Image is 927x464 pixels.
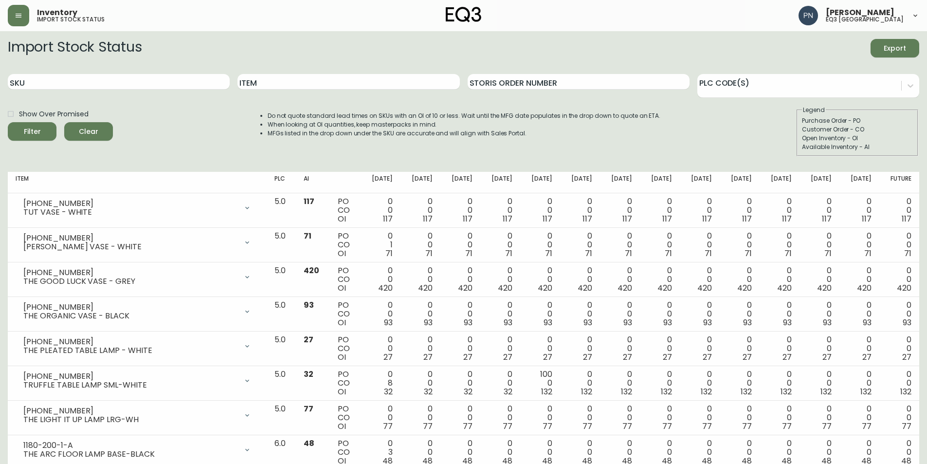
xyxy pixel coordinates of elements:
span: 93 [504,317,512,328]
div: Purchase Order - PO [802,116,913,125]
span: 420 [618,282,632,294]
div: 0 0 [528,197,552,223]
span: 48 [304,438,314,449]
span: OI [338,317,346,328]
span: 27 [743,352,752,363]
span: 71 [304,230,311,241]
span: 71 [425,248,433,259]
span: 117 [463,213,473,224]
span: 132 [860,386,872,397]
th: [DATE] [440,172,480,193]
li: Do not quote standard lead times on SKUs with an OI of 10 or less. Wait until the MFG date popula... [268,111,661,120]
div: 0 0 [727,301,752,327]
span: 117 [622,213,632,224]
div: 0 0 [448,232,473,258]
div: 0 0 [727,370,752,396]
span: 132 [820,386,832,397]
th: [DATE] [400,172,440,193]
div: [PHONE_NUMBER] [23,303,237,312]
div: 0 0 [887,301,911,327]
span: 71 [385,248,393,259]
span: 27 [782,352,792,363]
td: 5.0 [267,262,296,297]
div: 0 0 [488,266,512,293]
span: 77 [503,421,512,432]
h2: Import Stock Status [8,39,142,57]
div: PO CO [338,197,352,223]
div: 0 0 [807,266,832,293]
div: 0 0 [887,335,911,362]
div: 0 0 [767,266,792,293]
div: 0 0 [488,301,512,327]
img: logo [446,7,482,22]
div: 0 0 [568,232,592,258]
div: 0 0 [408,301,433,327]
span: 71 [665,248,672,259]
span: 93 [623,317,632,328]
div: 0 0 [807,405,832,431]
div: 0 0 [767,197,792,223]
th: Item [8,172,267,193]
span: Clear [72,126,105,138]
div: THE GOOD LUCK VASE - GREY [23,277,237,286]
span: 27 [423,352,433,363]
span: 132 [781,386,792,397]
span: 77 [304,403,313,414]
div: 0 0 [648,266,672,293]
div: 0 0 [727,266,752,293]
div: 0 0 [847,232,872,258]
div: PO CO [338,405,352,431]
span: 77 [582,421,592,432]
span: 420 [857,282,872,294]
div: 0 0 [847,370,872,396]
td: 5.0 [267,401,296,435]
button: Filter [8,122,56,141]
span: OI [338,386,346,397]
span: Show Over Promised [19,109,89,119]
div: [PHONE_NUMBER] [23,407,237,415]
div: [PHONE_NUMBER] [23,268,237,277]
div: [PHONE_NUMBER]THE PLEATED TABLE LAMP - WHITE [16,335,259,357]
td: 5.0 [267,193,296,228]
span: 117 [862,213,872,224]
span: 420 [498,282,512,294]
span: 93 [663,317,672,328]
span: 420 [458,282,473,294]
span: 27 [503,352,512,363]
div: 0 0 [368,266,393,293]
span: 27 [463,352,473,363]
span: OI [338,352,346,363]
div: THE ARC FLOOR LAMP BASE-BLACK [23,450,237,459]
span: 420 [304,265,319,276]
div: 0 0 [648,370,672,396]
div: 0 0 [368,301,393,327]
div: 0 0 [807,197,832,223]
div: 0 0 [847,197,872,223]
div: 0 0 [448,370,473,396]
div: 0 0 [408,232,433,258]
span: 71 [545,248,552,259]
div: 0 0 [688,405,712,431]
span: 420 [418,282,433,294]
div: [PHONE_NUMBER] [23,372,237,381]
div: 0 0 [688,370,712,396]
span: 71 [505,248,512,259]
div: 0 0 [368,405,393,431]
span: 32 [504,386,512,397]
span: Inventory [37,9,77,17]
div: 0 0 [608,335,632,362]
span: 71 [864,248,872,259]
div: 0 0 [528,232,552,258]
div: 0 0 [528,335,552,362]
div: 0 0 [887,232,911,258]
div: 0 0 [528,266,552,293]
span: 117 [543,213,552,224]
span: 93 [863,317,872,328]
div: PO CO [338,370,352,396]
div: 0 0 [528,405,552,431]
span: Export [878,42,911,55]
div: 0 0 [847,301,872,327]
span: 132 [661,386,672,397]
span: 420 [737,282,752,294]
span: [PERSON_NAME] [826,9,894,17]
